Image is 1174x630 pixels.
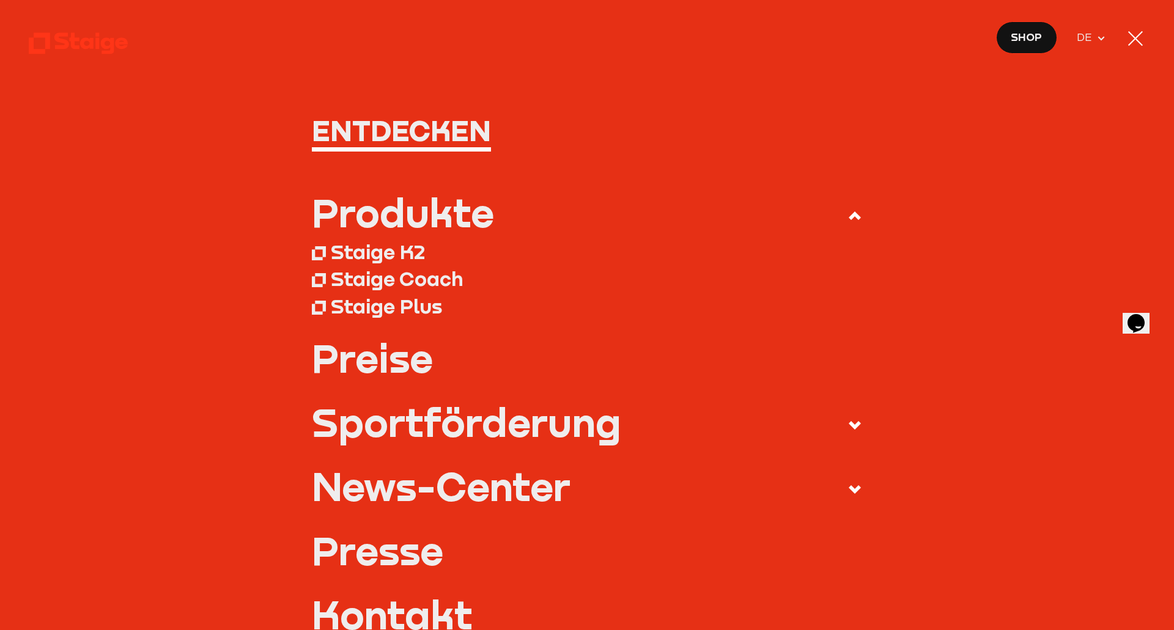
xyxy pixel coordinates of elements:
div: Sportförderung [312,403,621,441]
div: Staige Plus [331,294,442,318]
a: Shop [996,21,1057,54]
a: Staige Plus [312,292,863,320]
a: Preise [312,339,863,377]
a: Presse [312,531,863,570]
span: DE [1077,29,1097,46]
span: Shop [1011,29,1042,46]
div: Staige Coach [331,266,463,291]
div: Staige K2 [331,240,425,264]
iframe: chat widget [1123,297,1162,334]
a: Staige Coach [312,265,863,293]
div: Produkte [312,193,494,232]
div: News-Center [312,467,570,505]
a: Staige K2 [312,238,863,265]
